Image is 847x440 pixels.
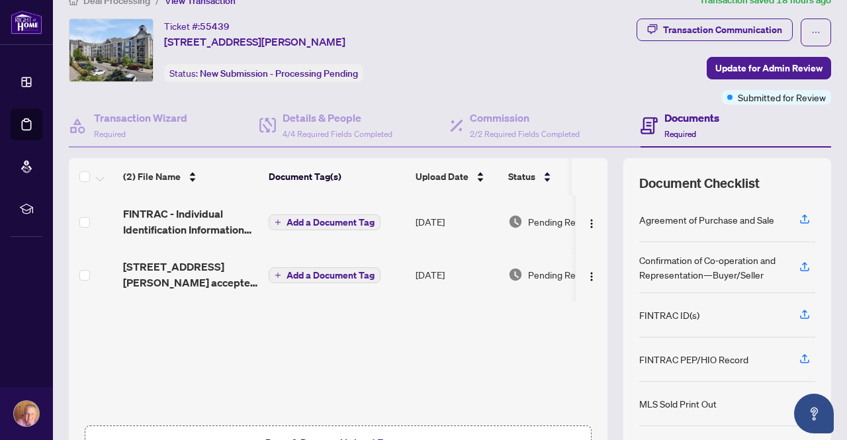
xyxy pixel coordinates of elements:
span: plus [275,272,281,279]
div: Transaction Communication [663,19,782,40]
div: MLS Sold Print Out [639,396,717,411]
h4: Transaction Wizard [94,110,187,126]
div: Status: [164,64,363,82]
button: Open asap [794,394,834,433]
h4: Documents [664,110,719,126]
span: Pending Review [528,267,594,282]
button: Logo [581,211,602,232]
th: Upload Date [410,158,503,195]
span: Required [94,129,126,139]
button: Add a Document Tag [269,267,380,283]
span: Document Checklist [639,174,760,193]
span: [STREET_ADDRESS][PERSON_NAME] accepted offer.pdf [123,259,258,290]
span: Upload Date [416,169,468,184]
div: Agreement of Purchase and Sale [639,212,774,227]
span: 4/4 Required Fields Completed [283,129,392,139]
h4: Details & People [283,110,392,126]
span: Required [664,129,696,139]
img: Document Status [508,214,523,229]
th: (2) File Name [118,158,263,195]
span: Submitted for Review [738,90,826,105]
span: plus [275,219,281,226]
td: [DATE] [410,248,503,301]
span: [STREET_ADDRESS][PERSON_NAME] [164,34,345,50]
img: Logo [586,271,597,282]
button: Update for Admin Review [707,57,831,79]
div: FINTRAC ID(s) [639,308,699,322]
span: (2) File Name [123,169,181,184]
div: Confirmation of Co-operation and Representation—Buyer/Seller [639,253,783,282]
span: Add a Document Tag [287,271,375,280]
img: logo [11,10,42,34]
button: Transaction Communication [637,19,793,41]
img: IMG-E12323873_1.jpg [69,19,153,81]
th: Status [503,158,615,195]
th: Document Tag(s) [263,158,410,195]
button: Add a Document Tag [269,267,380,284]
td: [DATE] [410,195,503,248]
span: 2/2 Required Fields Completed [470,129,580,139]
span: Update for Admin Review [715,58,823,79]
button: Add a Document Tag [269,214,380,230]
span: Status [508,169,535,184]
div: FINTRAC PEP/HIO Record [639,352,748,367]
img: Document Status [508,267,523,282]
h4: Commission [470,110,580,126]
span: 55439 [200,21,230,32]
span: Add a Document Tag [287,218,375,227]
img: Logo [586,218,597,229]
img: Profile Icon [14,401,39,426]
span: Pending Review [528,214,594,229]
button: Logo [581,264,602,285]
span: ellipsis [811,28,821,37]
button: Add a Document Tag [269,214,380,231]
span: FINTRAC - Individual Identification Information Record 7.pdf [123,206,258,238]
span: New Submission - Processing Pending [200,67,358,79]
div: Ticket #: [164,19,230,34]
